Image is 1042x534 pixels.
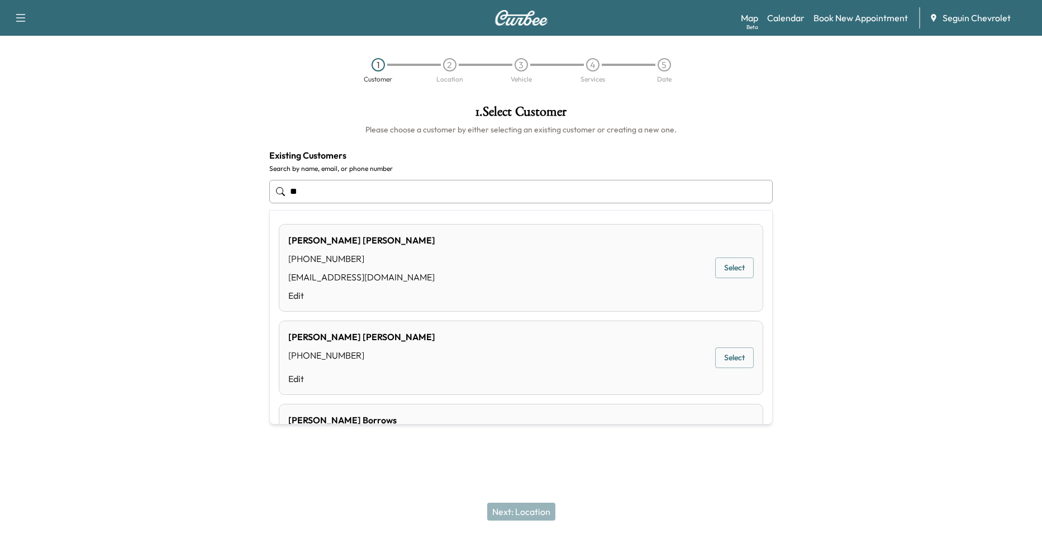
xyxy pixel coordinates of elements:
[657,76,672,83] div: Date
[269,149,773,162] h4: Existing Customers
[269,124,773,135] h6: Please choose a customer by either selecting an existing customer or creating a new one.
[515,58,528,71] div: 3
[715,258,754,278] button: Select
[364,76,392,83] div: Customer
[511,76,532,83] div: Vehicle
[269,164,773,173] label: Search by name, email, or phone number
[741,11,758,25] a: MapBeta
[581,76,605,83] div: Services
[715,347,754,368] button: Select
[288,372,435,385] a: Edit
[372,58,385,71] div: 1
[269,105,773,124] h1: 1 . Select Customer
[288,252,435,265] div: [PHONE_NUMBER]
[443,58,456,71] div: 2
[813,11,908,25] a: Book New Appointment
[436,76,463,83] div: Location
[288,330,435,344] div: [PERSON_NAME] [PERSON_NAME]
[288,233,435,247] div: [PERSON_NAME] [PERSON_NAME]
[288,289,435,302] a: Edit
[288,270,435,284] div: [EMAIL_ADDRESS][DOMAIN_NAME]
[586,58,599,71] div: 4
[288,413,397,427] div: [PERSON_NAME] Borrows
[288,349,435,362] div: [PHONE_NUMBER]
[658,58,671,71] div: 5
[767,11,805,25] a: Calendar
[494,10,548,26] img: Curbee Logo
[943,11,1011,25] span: Seguin Chevrolet
[746,23,758,31] div: Beta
